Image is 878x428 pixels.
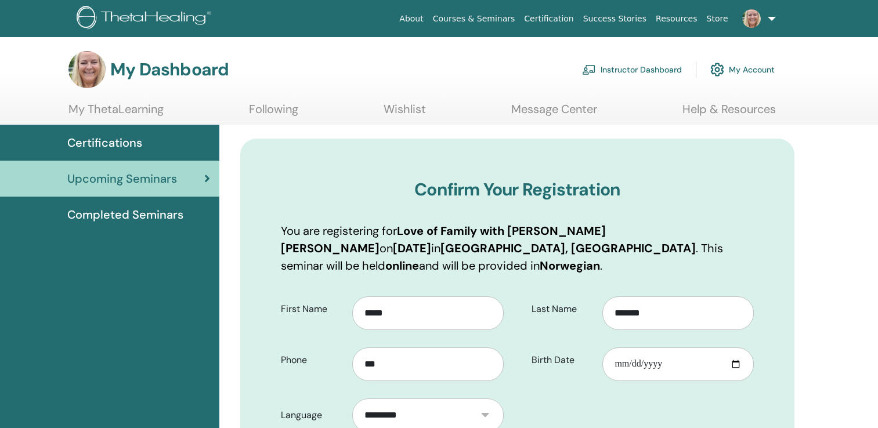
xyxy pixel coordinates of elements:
[440,241,696,256] b: [GEOGRAPHIC_DATA], [GEOGRAPHIC_DATA]
[77,6,215,32] img: logo.png
[67,206,183,223] span: Completed Seminars
[511,102,597,125] a: Message Center
[67,134,142,151] span: Certifications
[582,57,682,82] a: Instructor Dashboard
[428,8,520,30] a: Courses & Seminars
[384,102,426,125] a: Wishlist
[582,64,596,75] img: chalkboard-teacher.svg
[579,8,651,30] a: Success Stories
[523,298,603,320] label: Last Name
[519,8,578,30] a: Certification
[272,404,352,426] label: Language
[110,59,229,80] h3: My Dashboard
[540,258,600,273] b: Norwegian
[68,51,106,88] img: default.jpg
[249,102,298,125] a: Following
[651,8,702,30] a: Resources
[281,179,754,200] h3: Confirm Your Registration
[710,57,775,82] a: My Account
[682,102,776,125] a: Help & Resources
[702,8,733,30] a: Store
[742,9,761,28] img: default.jpg
[710,60,724,79] img: cog.svg
[385,258,419,273] b: online
[523,349,603,371] label: Birth Date
[281,223,606,256] b: Love of Family with [PERSON_NAME] [PERSON_NAME]
[272,298,352,320] label: First Name
[68,102,164,125] a: My ThetaLearning
[281,222,754,274] p: You are registering for on in . This seminar will be held and will be provided in .
[67,170,177,187] span: Upcoming Seminars
[395,8,428,30] a: About
[393,241,431,256] b: [DATE]
[272,349,352,371] label: Phone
